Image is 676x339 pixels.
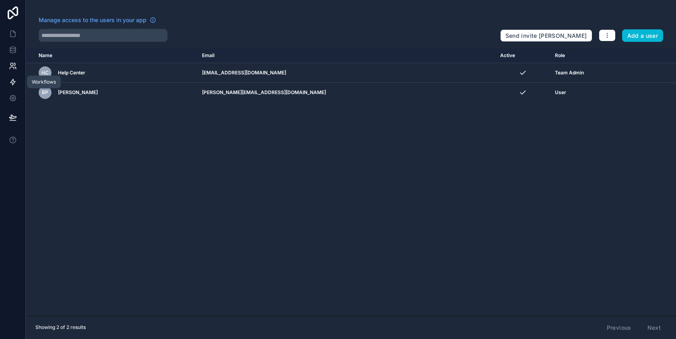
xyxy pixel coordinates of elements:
a: Manage access to the users in your app [39,16,156,24]
span: Showing 2 of 2 results [35,324,86,331]
span: User [555,89,566,96]
th: Active [495,48,550,63]
th: Email [197,48,495,63]
span: HC [41,70,49,76]
th: Name [26,48,197,63]
div: Workflows [32,79,56,85]
td: [EMAIL_ADDRESS][DOMAIN_NAME] [197,63,495,83]
span: [PERSON_NAME] [58,89,98,96]
button: Add a user [622,29,664,42]
span: Manage access to the users in your app [39,16,146,24]
span: BP [42,89,48,96]
span: Help Center [58,70,85,76]
td: [PERSON_NAME][EMAIL_ADDRESS][DOMAIN_NAME] [197,83,495,103]
th: Role [550,48,636,63]
span: Team Admin [555,70,584,76]
button: Send invite [PERSON_NAME] [500,29,592,42]
div: scrollable content [26,48,676,316]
